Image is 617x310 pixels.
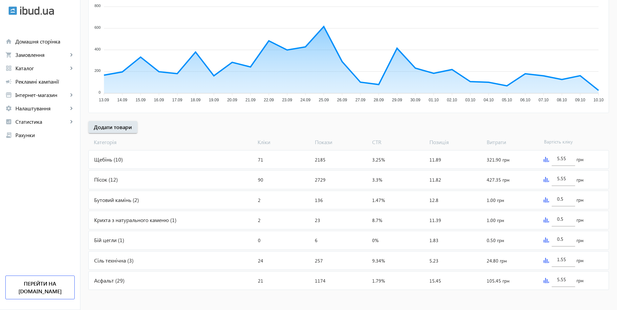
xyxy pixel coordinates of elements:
[89,171,255,189] div: Пісок (12)
[94,123,132,131] span: Додати товари
[89,191,255,209] div: Бутовий камінь (2)
[544,177,549,182] img: graph.svg
[68,51,75,58] mat-icon: keyboard_arrow_right
[89,211,255,229] div: Крихта з натурального каменю (1)
[68,92,75,98] mat-icon: keyboard_arrow_right
[154,98,164,102] tspan: 16.09
[258,197,261,203] span: 2
[191,98,201,102] tspan: 18.09
[258,278,263,284] span: 21
[487,237,504,243] span: 0.50 грн
[255,138,312,146] span: Кліки
[315,197,323,203] span: 136
[315,157,326,163] span: 2185
[315,257,323,264] span: 257
[429,257,438,264] span: 5.23
[487,177,509,183] span: 427.35 грн
[68,105,75,112] mat-icon: keyboard_arrow_right
[374,98,384,102] tspan: 28.09
[312,138,369,146] span: Покази
[258,157,263,163] span: 71
[372,217,382,223] span: 8.7%
[5,38,12,45] mat-icon: home
[337,98,347,102] tspan: 26.09
[544,217,549,223] img: graph.svg
[576,156,584,163] span: грн
[429,177,441,183] span: 11.82
[8,6,17,15] img: ibud.svg
[315,237,318,243] span: 6
[487,278,509,284] span: 105.45 грн
[372,197,385,203] span: 1.47%
[544,197,549,203] img: graph.svg
[15,78,75,85] span: Рекламні кампанії
[429,157,441,163] span: 11.89
[447,98,457,102] tspan: 02.10
[117,98,127,102] tspan: 14.09
[487,257,507,264] span: 24.80 грн
[5,132,12,138] mat-icon: receipt_long
[227,98,237,102] tspan: 20.09
[487,197,504,203] span: 1.00 грн
[5,118,12,125] mat-icon: analytics
[575,98,585,102] tspan: 09.10
[315,177,326,183] span: 2729
[541,138,599,146] span: Вартість кліку
[484,98,494,102] tspan: 04.10
[484,138,541,146] span: Витрати
[520,98,530,102] tspan: 06.10
[502,98,512,102] tspan: 05.10
[89,231,255,249] div: Бій цегли (1)
[429,217,441,223] span: 11.39
[68,118,75,125] mat-icon: keyboard_arrow_right
[258,217,261,223] span: 2
[429,98,439,102] tspan: 01.10
[544,258,549,263] img: graph.svg
[544,237,549,243] img: graph.svg
[372,157,385,163] span: 3.25%
[315,278,326,284] span: 1174
[429,237,438,243] span: 1.83
[576,177,584,183] span: грн
[15,105,68,112] span: Налаштування
[465,98,475,102] tspan: 03.10
[15,38,75,45] span: Домашня сторінка
[15,65,68,72] span: Каталог
[369,138,427,146] span: CTR
[5,65,12,72] mat-icon: grid_view
[258,177,263,183] span: 90
[172,98,182,102] tspan: 17.09
[5,78,12,85] mat-icon: campaign
[15,51,68,58] span: Замовлення
[392,98,402,102] tspan: 29.09
[300,98,311,102] tspan: 24.09
[88,121,137,133] button: Додати товари
[98,90,100,94] tspan: 0
[258,257,263,264] span: 24
[372,278,385,284] span: 1.79%
[544,278,549,283] img: graph.svg
[594,98,604,102] tspan: 10.10
[15,92,68,98] span: Інтернет-магазин
[94,4,100,8] tspan: 800
[282,98,292,102] tspan: 23.09
[258,237,261,243] span: 0
[89,272,255,290] div: Асфальт (29)
[319,98,329,102] tspan: 25.09
[576,237,584,244] span: грн
[372,237,379,243] span: 0%
[89,251,255,270] div: Сіль технічна (3)
[209,98,219,102] tspan: 19.09
[20,6,54,15] img: ibud_text.svg
[429,197,438,203] span: 12.8
[576,217,584,223] span: грн
[99,98,109,102] tspan: 13.09
[246,98,256,102] tspan: 21.09
[94,69,100,73] tspan: 200
[487,217,504,223] span: 1.00 грн
[94,25,100,29] tspan: 600
[544,157,549,162] img: graph.svg
[94,47,100,51] tspan: 400
[264,98,274,102] tspan: 22.09
[88,138,255,146] span: Категорія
